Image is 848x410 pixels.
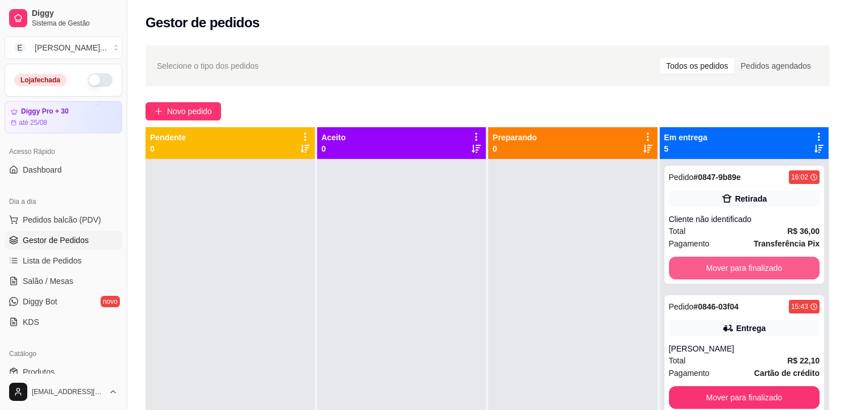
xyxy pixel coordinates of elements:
[19,118,47,127] article: até 25/08
[754,239,820,248] strong: Transferência Pix
[5,292,122,311] a: Diggy Botnovo
[669,257,820,279] button: Mover para finalizado
[5,252,122,270] a: Lista de Pedidos
[664,132,708,143] p: Em entrega
[35,42,107,53] div: [PERSON_NAME] ...
[669,354,686,367] span: Total
[787,227,820,236] strong: R$ 36,00
[669,237,710,250] span: Pagamento
[754,369,820,378] strong: Cartão de crédito
[146,14,260,32] h2: Gestor de pedidos
[88,73,113,87] button: Alterar Status
[14,42,26,53] span: E
[21,107,69,116] article: Diggy Pro + 30
[791,173,808,182] div: 16:02
[5,36,122,59] button: Select a team
[791,302,808,311] div: 15:43
[5,272,122,290] a: Salão / Mesas
[167,105,212,118] span: Novo pedido
[669,367,710,379] span: Pagamento
[493,132,537,143] p: Preparando
[736,323,766,334] div: Entrega
[5,378,122,405] button: [EMAIL_ADDRESS][DOMAIN_NAME]
[5,143,122,161] div: Acesso Rápido
[150,143,186,154] p: 0
[5,211,122,229] button: Pedidos balcão (PDV)
[735,193,767,204] div: Retirada
[693,173,741,182] strong: # 0847-9b89e
[5,101,122,133] a: Diggy Pro + 30até 25/08
[32,9,118,19] span: Diggy
[5,363,122,381] a: Produtos
[150,132,186,143] p: Pendente
[5,313,122,331] a: KDS
[5,345,122,363] div: Catálogo
[734,58,817,74] div: Pedidos agendados
[322,132,346,143] p: Aceito
[23,255,82,266] span: Lista de Pedidos
[669,214,820,225] div: Cliente não identificado
[660,58,734,74] div: Todos os pedidos
[23,296,57,307] span: Diggy Bot
[5,5,122,32] a: DiggySistema de Gestão
[23,316,39,328] span: KDS
[669,225,686,237] span: Total
[32,387,104,396] span: [EMAIL_ADDRESS][DOMAIN_NAME]
[493,143,537,154] p: 0
[146,102,221,120] button: Novo pedido
[23,366,55,378] span: Produtos
[157,60,259,72] span: Selecione o tipo dos pedidos
[664,143,708,154] p: 5
[5,161,122,179] a: Dashboard
[14,74,66,86] div: Loja fechada
[5,231,122,249] a: Gestor de Pedidos
[5,193,122,211] div: Dia a dia
[23,275,73,287] span: Salão / Mesas
[23,214,101,225] span: Pedidos balcão (PDV)
[23,235,89,246] span: Gestor de Pedidos
[32,19,118,28] span: Sistema de Gestão
[669,173,694,182] span: Pedido
[693,302,738,311] strong: # 0846-03f04
[787,356,820,365] strong: R$ 22,10
[155,107,163,115] span: plus
[669,386,820,409] button: Mover para finalizado
[669,302,694,311] span: Pedido
[322,143,346,154] p: 0
[23,164,62,175] span: Dashboard
[669,343,820,354] div: [PERSON_NAME]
